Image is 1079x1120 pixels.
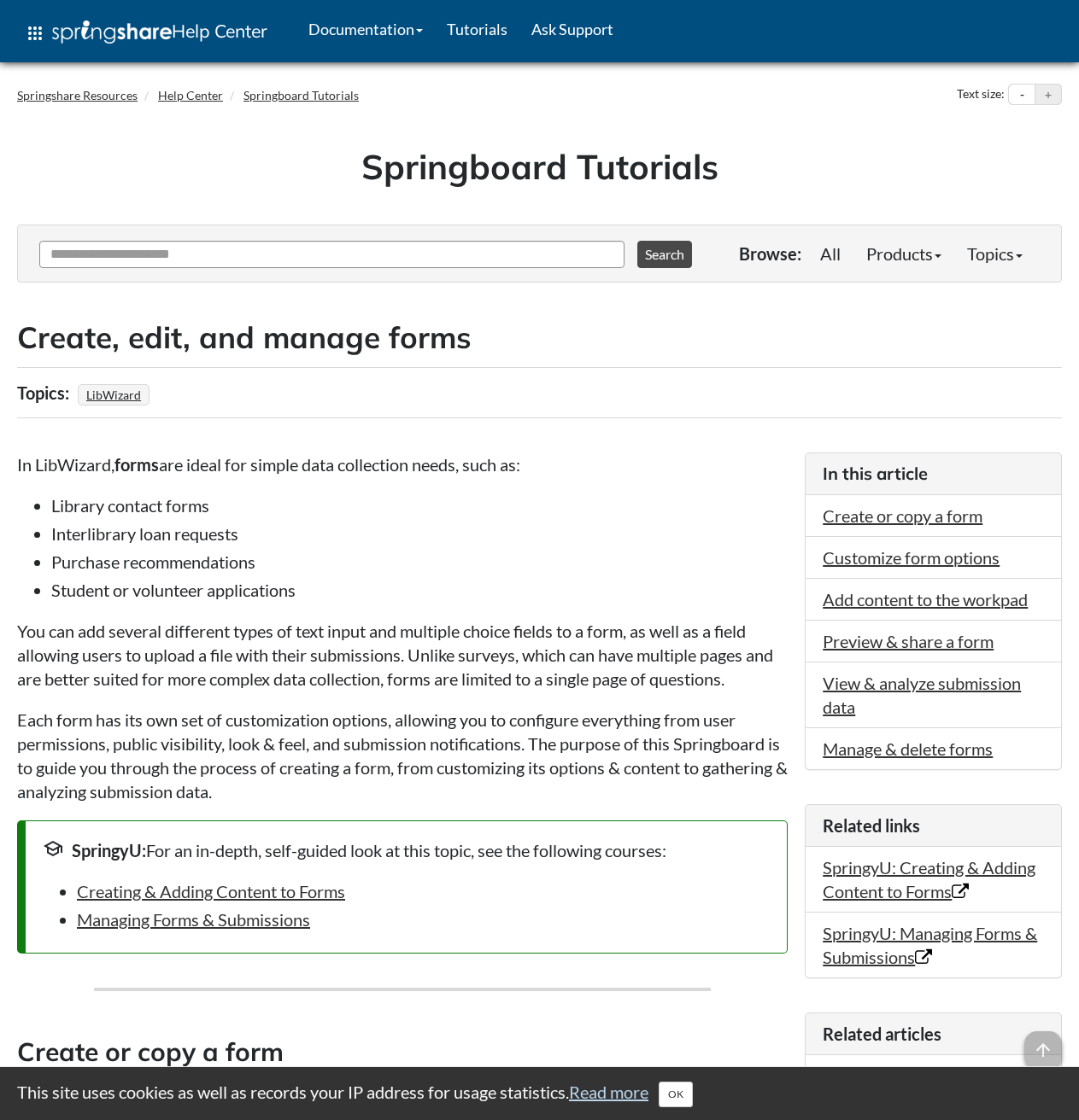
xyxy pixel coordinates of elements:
[158,88,223,102] a: Help Center
[77,881,345,901] a: Creating & Adding Content to Forms
[51,578,788,602] li: Student or volunteer applications
[17,88,138,102] a: Springshare Resources
[17,376,73,409] div: Topics:
[114,454,159,475] strong: forms
[823,1065,1003,1110] a: Create, edit, and manage workflow forms
[43,838,770,862] div: For an in-depth, self-guided look at this topic, see the following courses:
[51,522,788,545] li: Interlibrary loan requests
[519,8,625,50] a: Ask Support
[17,317,1062,359] h2: Create, edit, and manage forms
[52,20,172,44] img: Springshare
[17,452,788,476] p: In LibWizard, are ideal for simple data collection needs, such as:
[823,462,1044,486] h3: In this article
[823,673,1021,717] a: View & analyze submission data
[17,619,788,691] p: You can add several different types of text input and multiple choice fields to a form, as well a...
[823,631,994,651] a: Preview & share a form
[1024,1033,1062,1053] a: arrow_upward
[637,241,692,268] button: Search
[807,236,853,271] a: All
[1024,1031,1062,1069] span: arrow_upward
[853,236,954,271] a: Products
[659,1082,693,1107] button: Close
[84,382,144,407] a: LibWizard
[823,738,993,759] a: Manage & delete forms
[30,143,1049,190] h1: Springboard Tutorials
[823,547,1000,568] a: Customize form options
[51,493,788,517] li: Library contact forms
[13,8,279,59] a: apps Help Center
[77,909,310,930] a: Managing Forms & Submissions
[25,23,45,44] span: apps
[823,505,982,526] a: Create or copy a form
[1009,85,1035,105] button: Decrease text size
[172,20,267,42] span: Help Center
[243,88,359,102] a: Springboard Tutorials
[823,857,1035,901] a: SpringyU: Creating & Adding Content to Forms
[953,84,1008,106] div: Text size:
[569,1082,648,1102] a: Read more
[72,840,146,860] strong: SpringyU:
[823,815,920,836] span: Related links
[43,838,63,859] span: school
[435,8,519,50] a: Tutorials
[823,1024,941,1044] span: Related articles
[1035,85,1061,105] button: Increase text size
[296,8,435,50] a: Documentation
[823,923,1037,967] a: SpringyU: Managing Forms & Submissions
[51,550,788,574] li: Purchase recommendations
[823,589,1028,610] a: Add content to the workpad
[17,1034,788,1072] h3: Create or copy a form
[17,708,788,803] p: Each form has its own set of customization options, allowing you to configure everything from use...
[954,236,1035,271] a: Topics
[739,242,801,265] p: Browse:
